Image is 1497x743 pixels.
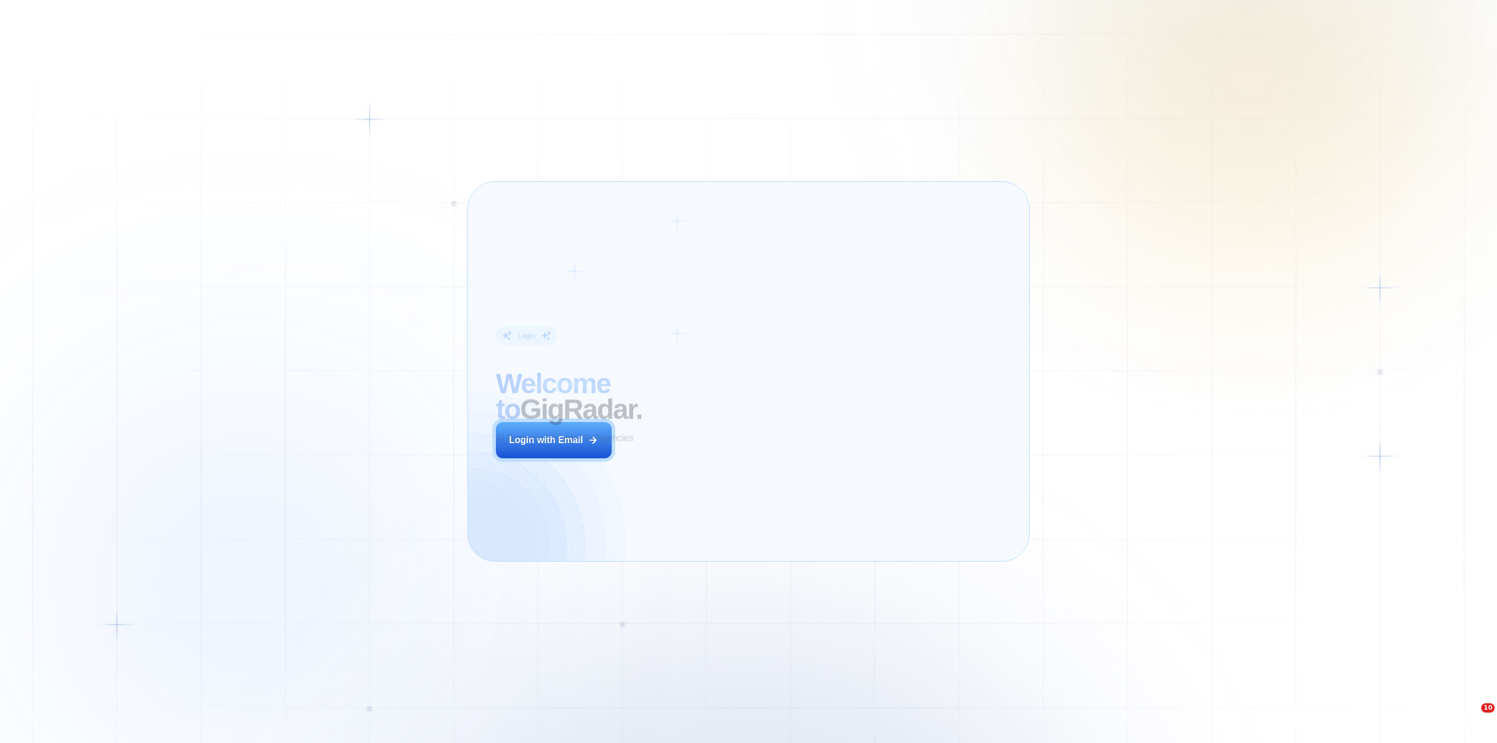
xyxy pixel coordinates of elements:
p: AI Business Manager for Agencies [496,432,633,445]
div: Login [518,331,535,340]
span: 10 [1481,703,1495,713]
span: Welcome to [496,368,610,425]
h2: ‍ GigRadar. [496,371,737,423]
iframe: Intercom live chat [1457,703,1485,731]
